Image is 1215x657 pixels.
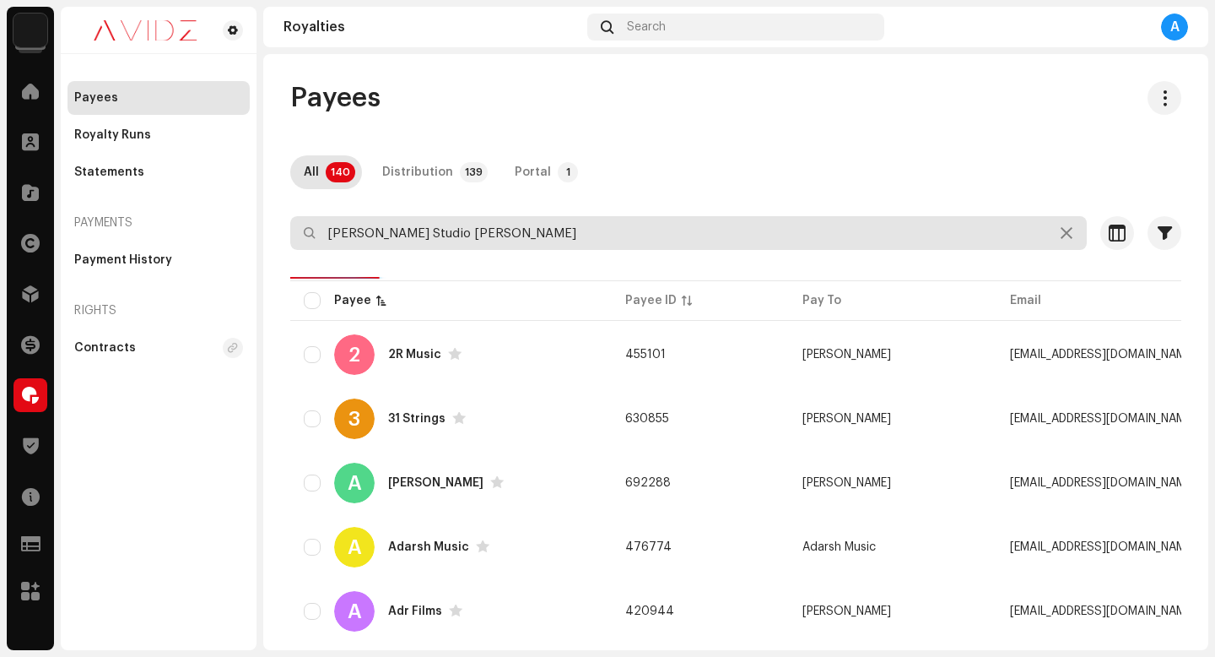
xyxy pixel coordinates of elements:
[802,413,891,425] span: Shubham Gijwani
[627,20,666,34] span: Search
[802,477,891,489] span: Aashnarayan Sharma
[1010,413,1196,425] span: 31strings@gmail.com
[625,605,674,617] span: 420944
[67,155,250,189] re-m-nav-item: Statements
[67,243,250,277] re-m-nav-item: Payment History
[74,341,136,355] div: Contracts
[388,413,445,425] div: 31 Strings
[334,292,371,309] div: Payee
[67,118,250,152] re-m-nav-item: Royalty Runs
[304,155,319,189] div: All
[74,91,118,105] div: Payees
[382,155,453,189] div: Distribution
[625,477,671,489] span: 692288
[460,162,488,182] p-badge: 139
[326,162,355,182] p-badge: 140
[625,413,669,425] span: 630855
[67,81,250,115] re-m-nav-item: Payees
[290,216,1087,250] input: Search
[802,349,891,361] span: Ramesh Kumar Mittal
[558,162,578,182] p-badge: 1
[1010,605,1196,617] span: adrfilms1994@gmail.com
[625,541,672,553] span: 476774
[290,81,381,115] span: Payees
[1010,477,1196,489] span: aashnarayansharmavlogs@gmail.com
[334,334,375,375] div: 2
[802,541,876,553] span: Adarsh Music
[74,128,151,142] div: Royalty Runs
[334,463,375,503] div: A
[388,605,442,617] div: Adr Films
[515,155,551,189] div: Portal
[13,14,47,47] img: 10d72f0b-d06a-424f-aeaa-9c9f537e57b6
[334,399,375,439] div: 3
[67,203,250,243] re-a-nav-header: Payments
[1010,541,1196,553] span: nandkishorjp@gmail.com
[67,290,250,331] re-a-nav-header: Rights
[388,541,469,553] div: Adarsh Music
[625,292,677,309] div: Payee ID
[74,166,144,179] div: Statements
[1161,14,1188,41] div: A
[334,527,375,567] div: A
[802,605,891,617] span: Parveen Gupta
[334,591,375,632] div: A
[283,20,580,34] div: Royalties
[74,253,172,267] div: Payment History
[67,331,250,365] re-m-nav-item: Contracts
[388,349,441,361] div: 2R Music
[74,20,216,41] img: 0c631eef-60b6-411a-a233-6856366a70de
[625,349,666,361] span: 455101
[1010,349,1196,361] span: ompako@gmail.com
[388,477,483,489] div: Aashnarayan Sharma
